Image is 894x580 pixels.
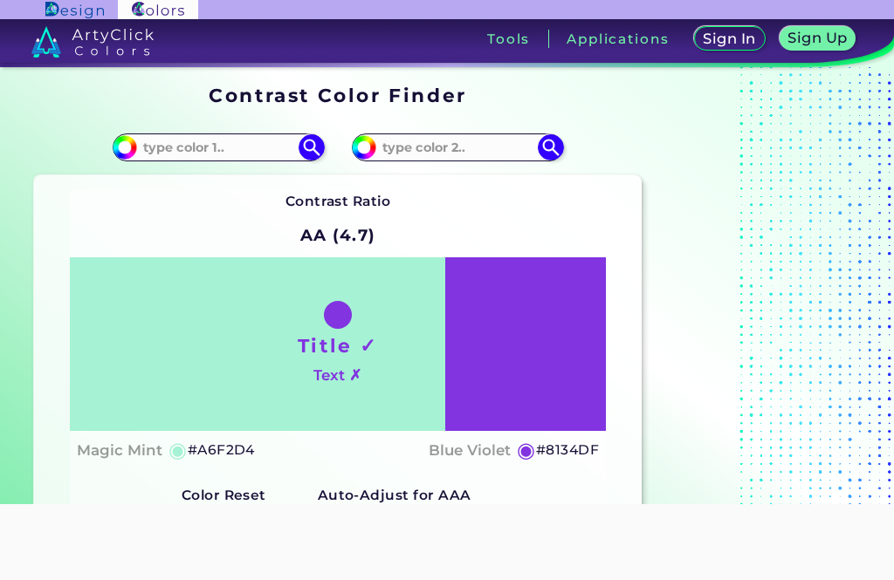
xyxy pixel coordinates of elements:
h5: Sign In [703,31,755,45]
img: logo_artyclick_colors_white.svg [31,26,155,58]
strong: Color Reset [182,487,266,503]
h5: Sign Up [787,31,847,44]
h4: Blue Violet [429,438,511,463]
input: type color 2.. [376,135,539,159]
strong: Contrast Ratio [285,193,391,209]
h3: Tools [487,32,530,45]
input: type color 1.. [137,135,299,159]
a: Sign In [694,26,766,51]
img: ArtyClick Design logo [45,2,104,18]
h5: #A6F2D4 [188,439,255,461]
h2: AA (4.7) [292,216,384,255]
h4: Text ✗ [313,363,361,388]
h4: Magic Mint [77,438,162,463]
strong: Auto-Adjust for AAA [318,487,471,503]
h3: Applications [567,32,669,45]
h1: Title ✓ [298,332,378,358]
h5: ◉ [168,440,188,461]
h5: #8134DF [536,439,599,461]
h5: ◉ [517,440,536,461]
img: icon search [538,134,564,160]
a: Sign Up [780,26,856,51]
h1: Contrast Color Finder [209,82,466,108]
img: icon search [299,134,325,160]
